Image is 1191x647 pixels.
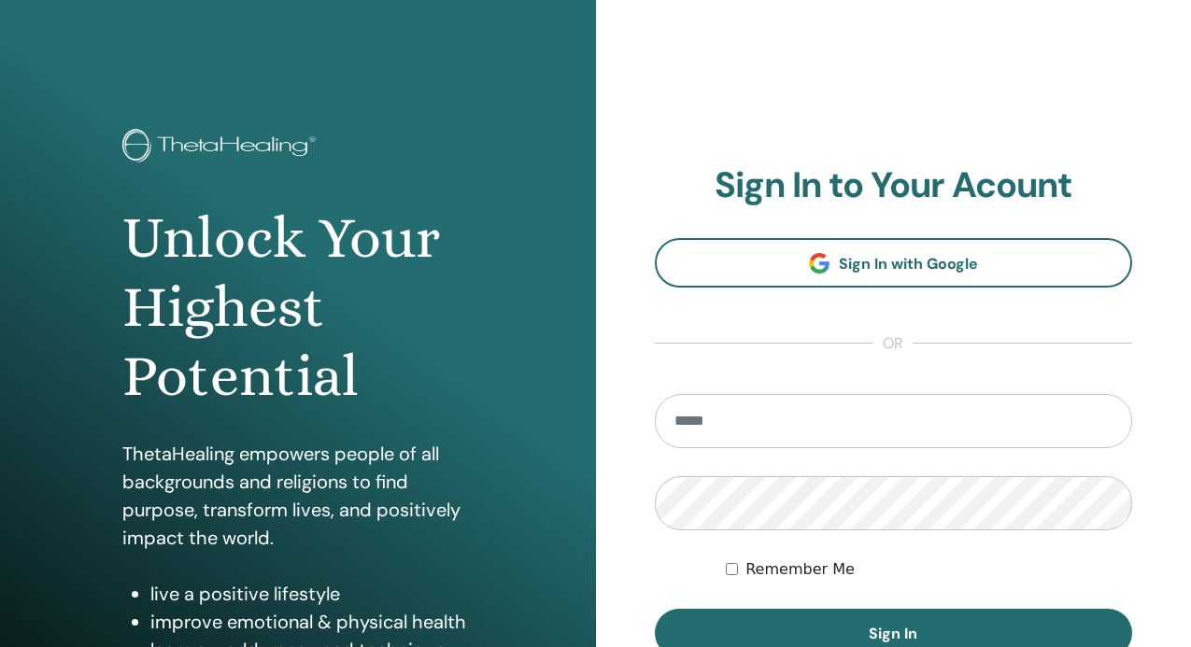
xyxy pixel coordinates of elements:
[150,580,473,608] li: live a positive lifestyle
[122,440,473,552] p: ThetaHealing empowers people of all backgrounds and religions to find purpose, transform lives, a...
[873,332,913,355] span: or
[745,558,855,581] label: Remember Me
[869,624,917,643] span: Sign In
[122,204,473,412] h1: Unlock Your Highest Potential
[655,238,1133,288] a: Sign In with Google
[839,254,978,274] span: Sign In with Google
[150,608,473,636] li: improve emotional & physical health
[655,164,1133,207] h2: Sign In to Your Acount
[726,558,1132,581] div: Keep me authenticated indefinitely or until I manually logout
